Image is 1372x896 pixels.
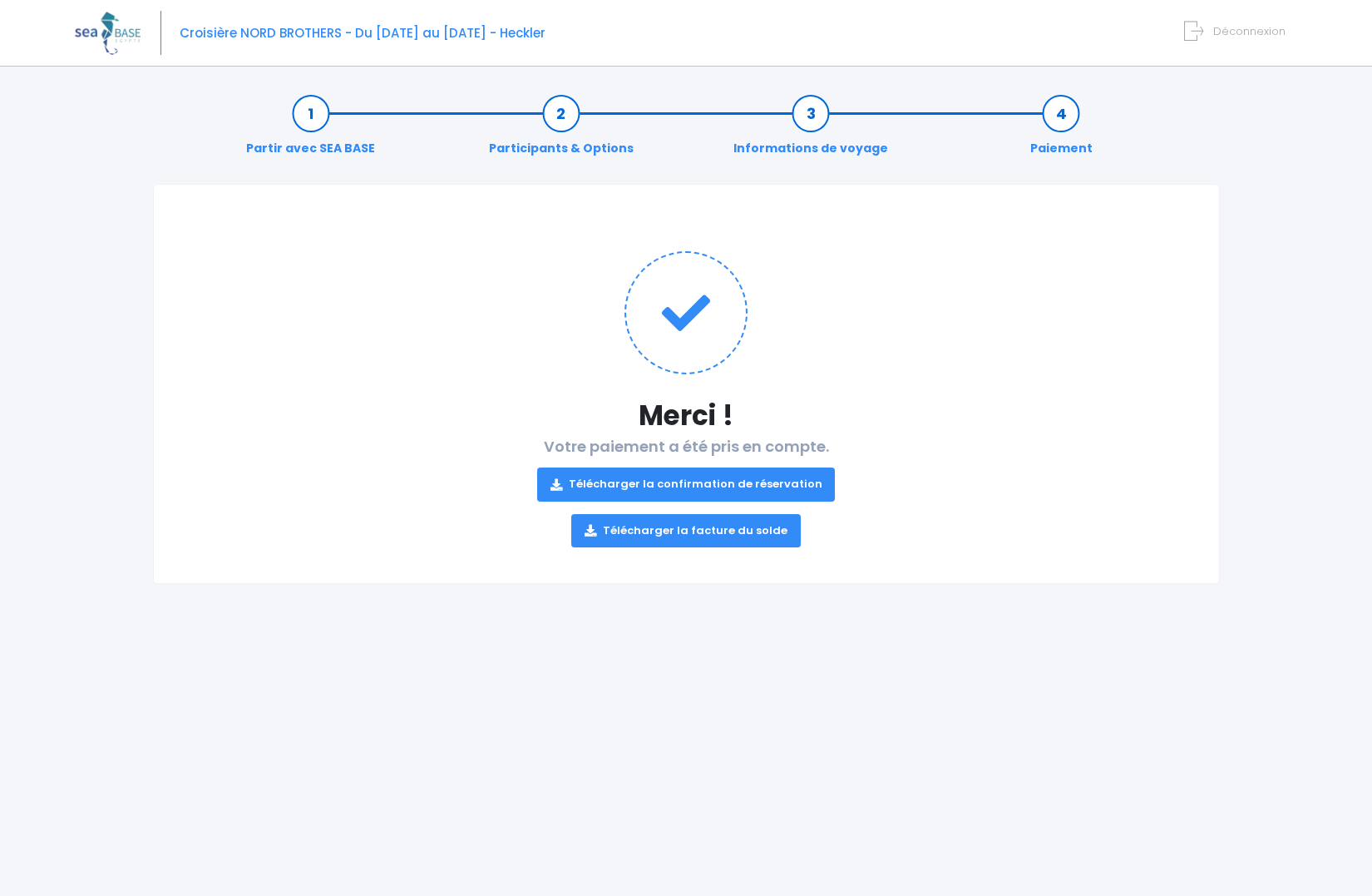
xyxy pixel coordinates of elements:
[537,468,836,501] a: Télécharger la confirmation de réservation
[725,105,896,157] a: Informations de voyage
[571,514,801,547] a: Télécharger la facture du solde
[187,399,1186,432] h1: Merci !
[481,105,642,157] a: Participants & Options
[1213,23,1286,39] span: Déconnexion
[238,105,383,157] a: Partir avec SEA BASE
[187,438,1186,547] h2: Votre paiement a été pris en compte.
[180,24,545,42] span: Croisière NORD BROTHERS - Du [DATE] au [DATE] - Heckler
[1022,105,1101,157] a: Paiement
